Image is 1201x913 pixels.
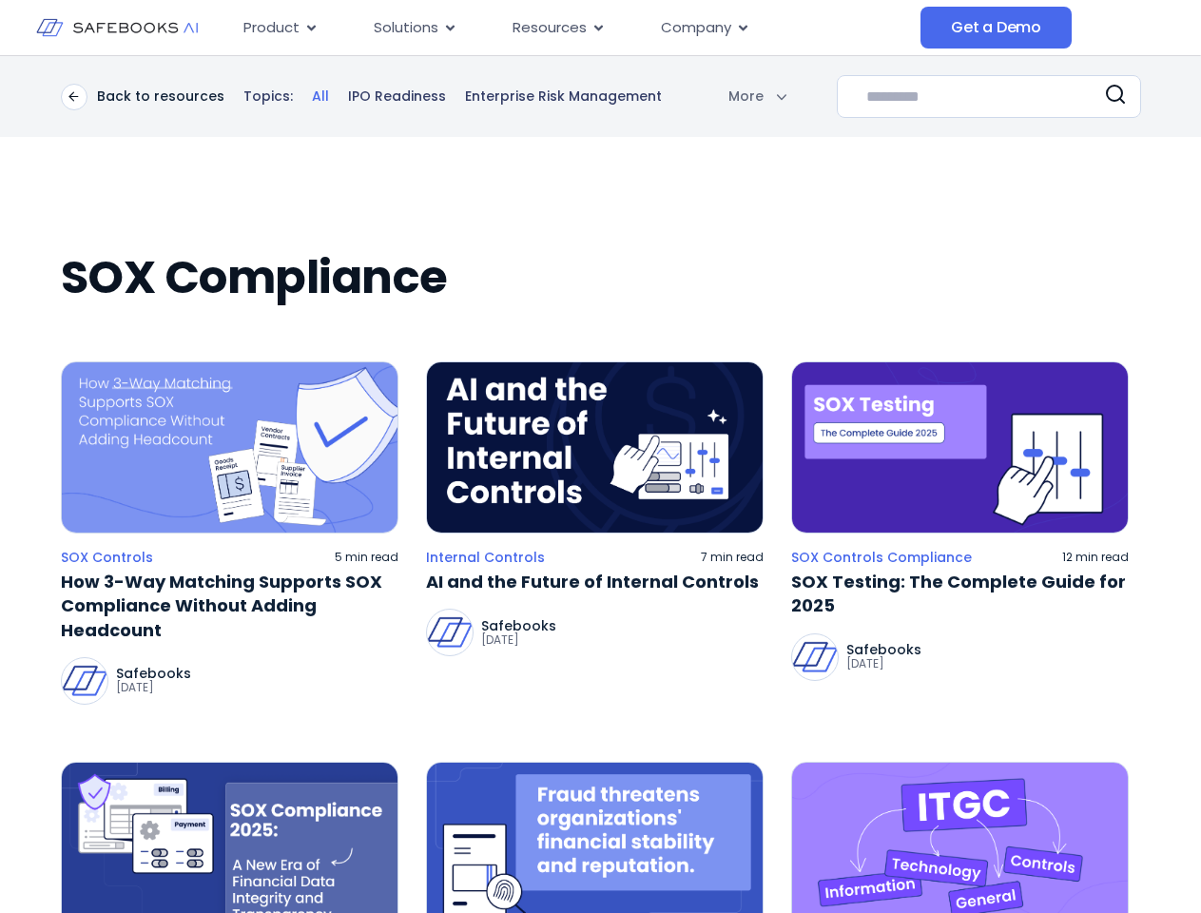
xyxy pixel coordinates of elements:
p: [DATE] [116,680,191,695]
span: Product [243,17,300,39]
span: Company [661,17,731,39]
span: Resources [513,17,587,39]
p: Safebooks [481,619,556,632]
p: 5 min read [335,550,398,565]
img: a hand touching a sheet of paper with the words sox testing on it [791,361,1129,534]
img: Safebooks [427,610,473,655]
div: More [705,87,786,106]
a: Back to resources [61,84,224,110]
p: [DATE] [846,656,921,671]
img: a hand holding a piece of paper with the words,'a and the future [426,361,764,534]
a: SOX Controls [61,549,153,566]
a: How 3-Way Matching Supports SOX Compliance Without Adding Headcount [61,570,398,642]
img: Safebooks [62,658,107,704]
p: Back to resources [97,87,224,105]
span: Get a Demo [951,18,1041,37]
p: Safebooks [116,667,191,680]
a: SOX Controls Compliance [791,549,972,566]
a: Get a Demo [920,7,1072,49]
p: 12 min read [1062,550,1129,565]
a: All [312,87,329,107]
a: IPO Readiness [348,87,446,107]
h2: SOX Compliance [61,251,1141,304]
img: Safebooks [792,634,838,680]
a: Internal Controls [426,549,545,566]
a: AI and the Future of Internal Controls [426,570,764,593]
p: Topics: [243,87,293,107]
a: SOX Testing: The Complete Guide for 2025 [791,570,1129,617]
p: Safebooks [846,643,921,656]
span: Solutions [374,17,438,39]
img: a pair of masks with the words how 3 - way matching supports sox to [61,361,398,534]
a: Enterprise Risk Management [465,87,662,107]
div: Menu Toggle [228,10,920,47]
p: 7 min read [701,550,764,565]
p: [DATE] [481,632,556,648]
nav: Menu [228,10,920,47]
